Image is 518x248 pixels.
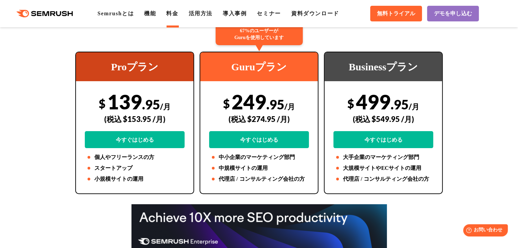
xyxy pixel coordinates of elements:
span: /月 [284,102,295,111]
a: 無料トライアル [370,6,422,21]
li: 代理店 / コンサルティング会社の方 [333,175,433,183]
a: デモを申し込む [427,6,479,21]
li: 中小企業のマーケティング部門 [209,153,309,161]
span: $ [99,96,106,110]
li: 小規模サイトの運用 [85,175,185,183]
div: 249 [209,90,309,148]
li: 代理店 / コンサルティング会社の方 [209,175,309,183]
div: 67%のユーザーが Guruを使用しています [216,23,303,45]
div: (税込 $153.95 /月) [85,107,185,131]
span: デモを申し込む [434,10,472,17]
span: .95 [391,96,409,112]
li: 大手企業のマーケティング部門 [333,153,433,161]
span: .95 [142,96,160,112]
a: 導入事例 [223,11,247,16]
a: 資料ダウンロード [291,11,339,16]
span: /月 [409,102,419,111]
div: (税込 $549.95 /月) [333,107,433,131]
a: 活用方法 [189,11,213,16]
span: $ [223,96,230,110]
div: (税込 $274.95 /月) [209,107,309,131]
iframe: Help widget launcher [457,222,511,241]
a: 今すぐはじめる [85,131,185,148]
span: .95 [266,96,284,112]
li: 個人やフリーランスの方 [85,153,185,161]
span: 無料トライアル [377,10,415,17]
a: 今すぐはじめる [209,131,309,148]
span: $ [347,96,354,110]
a: 機能 [144,11,156,16]
li: スタートアップ [85,164,185,172]
a: 料金 [166,11,178,16]
div: Guruプラン [200,52,318,81]
div: Proプラン [76,52,193,81]
li: 中規模サイトの運用 [209,164,309,172]
span: /月 [160,102,171,111]
li: 大規模サイトやECサイトの運用 [333,164,433,172]
a: セミナー [257,11,281,16]
div: Businessプラン [325,52,442,81]
a: 今すぐはじめる [333,131,433,148]
a: Semrushとは [97,11,134,16]
div: 139 [85,90,185,148]
div: 499 [333,90,433,148]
